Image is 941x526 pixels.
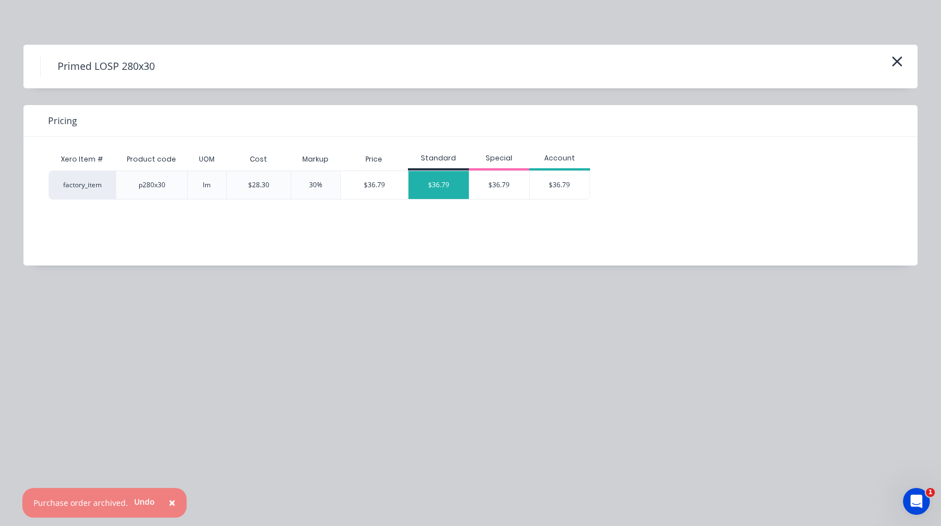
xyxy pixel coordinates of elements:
div: lm [203,180,211,190]
span: × [169,495,175,510]
span: Pricing [48,114,77,127]
div: Cost [226,148,291,170]
div: $36.79 [530,171,590,199]
div: Standard [408,153,469,163]
h4: Primed LOSP 280x30 [40,56,172,77]
iframe: Intercom live chat [903,488,930,515]
div: p280x30 [139,180,165,190]
div: Product code [118,145,185,173]
div: Markup [291,148,340,170]
button: Close [158,490,187,516]
div: $36.79 [408,171,469,199]
div: Price [340,148,408,170]
div: Special [469,153,530,163]
div: $28.30 [248,180,269,190]
div: Xero Item # [49,148,116,170]
div: 30% [309,180,322,190]
button: Undo [128,494,161,510]
div: Account [529,153,590,163]
div: $36.79 [469,171,530,199]
div: factory_item [49,170,116,200]
span: 1 [926,488,935,497]
div: $36.79 [341,171,408,199]
div: UOM [190,145,224,173]
div: Purchase order archived. [34,497,128,509]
